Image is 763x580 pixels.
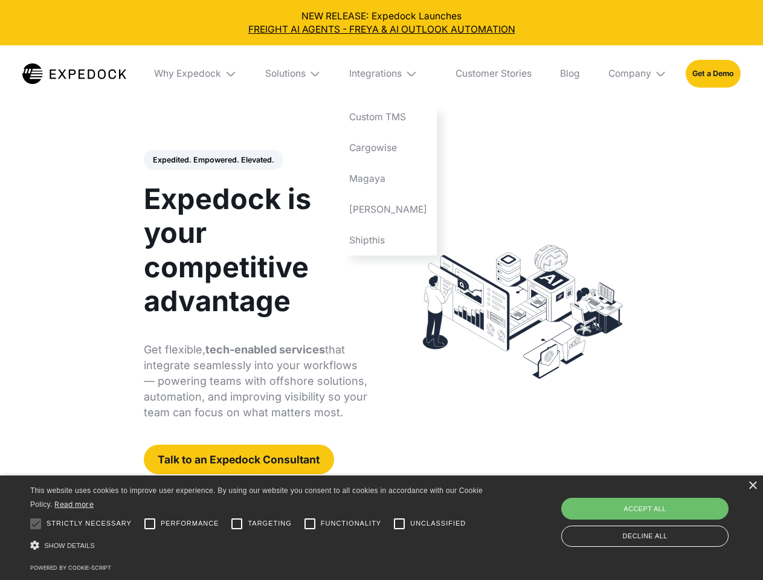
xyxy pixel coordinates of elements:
[47,518,132,529] span: Strictly necessary
[248,518,291,529] span: Targeting
[349,68,402,80] div: Integrations
[550,45,589,102] a: Blog
[340,163,437,194] a: Magaya
[265,68,306,80] div: Solutions
[340,102,437,256] nav: Integrations
[599,45,676,102] div: Company
[340,225,437,256] a: Shipthis
[161,518,219,529] span: Performance
[686,60,741,87] a: Get a Demo
[340,102,437,133] a: Custom TMS
[10,23,754,36] a: FREIGHT AI AGENTS - FREYA & AI OUTLOOK AUTOMATION
[30,538,487,554] div: Show details
[145,45,246,102] div: Why Expedock
[144,182,368,318] h1: Expedock is your competitive advantage
[340,133,437,164] a: Cargowise
[410,518,466,529] span: Unclassified
[10,10,754,36] div: NEW RELEASE: Expedock Launches
[44,542,95,549] span: Show details
[608,68,651,80] div: Company
[446,45,541,102] a: Customer Stories
[205,343,325,356] strong: tech-enabled services
[30,486,483,509] span: This website uses cookies to improve user experience. By using our website you consent to all coo...
[321,518,381,529] span: Functionality
[562,449,763,580] iframe: Chat Widget
[340,45,437,102] div: Integrations
[144,342,368,420] p: Get flexible, that integrate seamlessly into your workflows — powering teams with offshore soluti...
[154,68,221,80] div: Why Expedock
[144,445,334,474] a: Talk to an Expedock Consultant
[30,564,111,571] a: Powered by cookie-script
[54,500,94,509] a: Read more
[256,45,330,102] div: Solutions
[340,194,437,225] a: [PERSON_NAME]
